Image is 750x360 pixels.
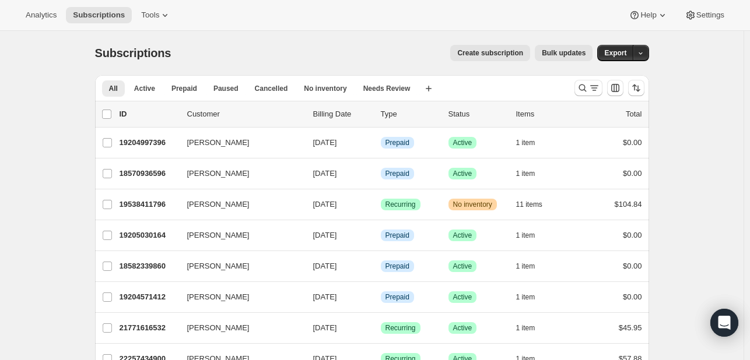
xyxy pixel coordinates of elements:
[313,323,337,332] span: [DATE]
[622,7,675,23] button: Help
[619,323,642,332] span: $45.95
[313,138,337,147] span: [DATE]
[516,165,548,182] button: 1 item
[66,7,132,23] button: Subscriptions
[574,80,602,96] button: Search and filter results
[141,10,159,20] span: Tools
[453,292,472,302] span: Active
[313,231,337,239] span: [DATE]
[623,169,642,178] span: $0.00
[120,258,642,274] div: 18582339860[PERSON_NAME][DATE]InfoPrepaidSuccessActive1 item$0.00
[516,231,535,240] span: 1 item
[180,226,297,245] button: [PERSON_NAME]
[363,84,411,93] span: Needs Review
[516,196,555,213] button: 11 items
[187,260,250,272] span: [PERSON_NAME]
[109,84,118,93] span: All
[95,47,171,59] span: Subscriptions
[381,108,439,120] div: Type
[120,320,642,336] div: 21771616532[PERSON_NAME][DATE]SuccessRecurringSuccessActive1 item$45.95
[385,200,416,209] span: Recurring
[120,108,642,120] div: IDCustomerBilling DateTypeStatusItemsTotal
[623,262,642,270] span: $0.00
[120,165,642,182] div: 18570936596[PERSON_NAME][DATE]InfoPrepaidSuccessActive1 item$0.00
[516,227,548,243] button: 1 item
[516,200,542,209] span: 11 items
[623,231,642,239] span: $0.00
[385,138,409,147] span: Prepaid
[453,200,492,209] span: No inventory
[516,108,574,120] div: Items
[180,133,297,152] button: [PERSON_NAME]
[628,80,644,96] button: Sort the results
[187,168,250,179] span: [PERSON_NAME]
[385,292,409,302] span: Prepaid
[120,230,178,241] p: 19205030164
[120,227,642,243] div: 19205030164[PERSON_NAME][DATE]InfoPrepaidSuccessActive1 item$0.00
[607,80,623,96] button: Customize table column order and visibility
[516,169,535,178] span: 1 item
[120,260,178,272] p: 18582339860
[304,84,346,93] span: No inventory
[640,10,656,20] span: Help
[626,108,642,120] p: Total
[678,7,731,23] button: Settings
[213,84,239,93] span: Paused
[120,196,642,213] div: 19538411796[PERSON_NAME][DATE]SuccessRecurringWarningNo inventory11 items$104.84
[313,262,337,270] span: [DATE]
[134,7,178,23] button: Tools
[542,48,586,58] span: Bulk updates
[180,257,297,276] button: [PERSON_NAME]
[516,262,535,271] span: 1 item
[187,199,250,210] span: [PERSON_NAME]
[457,48,523,58] span: Create subscription
[696,10,724,20] span: Settings
[120,137,178,149] p: 19204997396
[313,292,337,301] span: [DATE]
[120,322,178,334] p: 21771616532
[516,138,535,147] span: 1 item
[313,200,337,209] span: [DATE]
[453,262,472,271] span: Active
[516,135,548,151] button: 1 item
[516,258,548,274] button: 1 item
[120,168,178,179] p: 18570936596
[385,262,409,271] span: Prepaid
[597,45,633,61] button: Export
[516,320,548,336] button: 1 item
[255,84,288,93] span: Cancelled
[313,108,372,120] p: Billing Date
[180,164,297,183] button: [PERSON_NAME]
[453,169,472,178] span: Active
[385,231,409,240] span: Prepaid
[180,288,297,306] button: [PERSON_NAME]
[453,323,472,333] span: Active
[385,169,409,178] span: Prepaid
[623,138,642,147] span: $0.00
[385,323,416,333] span: Recurring
[134,84,155,93] span: Active
[180,195,297,214] button: [PERSON_NAME]
[120,135,642,151] div: 19204997396[PERSON_NAME][DATE]InfoPrepaidSuccessActive1 item$0.00
[516,289,548,305] button: 1 item
[453,231,472,240] span: Active
[623,292,642,301] span: $0.00
[26,10,57,20] span: Analytics
[710,309,738,337] div: Open Intercom Messenger
[180,319,297,337] button: [PERSON_NAME]
[171,84,197,93] span: Prepaid
[448,108,507,120] p: Status
[73,10,125,20] span: Subscriptions
[19,7,64,23] button: Analytics
[120,291,178,303] p: 19204571412
[535,45,593,61] button: Bulk updates
[604,48,626,58] span: Export
[187,291,250,303] span: [PERSON_NAME]
[419,80,438,97] button: Create new view
[187,137,250,149] span: [PERSON_NAME]
[120,199,178,210] p: 19538411796
[187,322,250,334] span: [PERSON_NAME]
[516,292,535,302] span: 1 item
[453,138,472,147] span: Active
[120,108,178,120] p: ID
